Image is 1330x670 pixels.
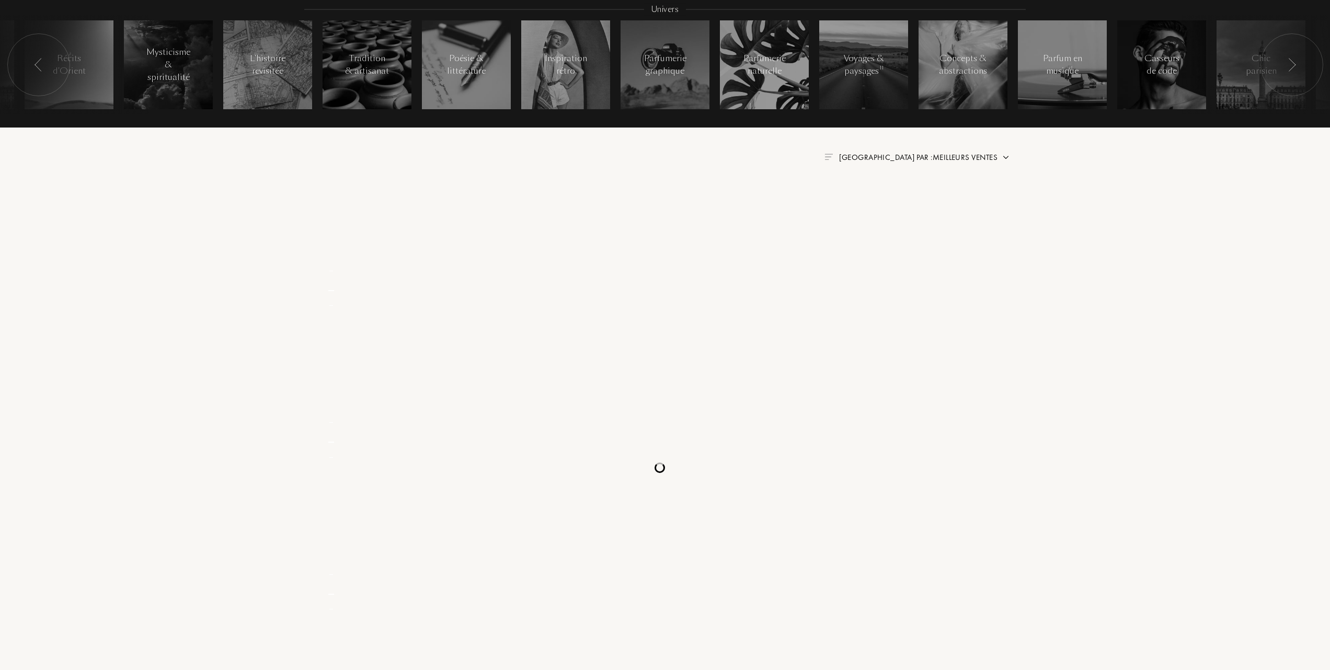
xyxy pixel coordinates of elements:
[1040,52,1085,77] div: Parfum en musique
[308,600,354,611] div: _
[146,46,191,84] div: Mysticisme & spiritualité
[444,52,489,77] div: Poésie & littérature
[308,566,354,577] div: _
[308,275,354,295] div: _
[35,58,43,72] img: arr_left.svg
[308,579,354,599] div: _
[939,52,987,77] div: Concepts & abstractions
[742,52,787,77] div: Parfumerie naturelle
[308,262,354,273] div: _
[839,152,997,163] span: [GEOGRAPHIC_DATA] par : Meilleurs ventes
[1140,52,1184,77] div: Casseurs de code
[246,52,290,77] div: L'histoire revisitée
[308,414,354,425] div: _
[308,426,354,447] div: _
[842,52,886,77] div: Voyages & paysages
[311,345,352,387] img: pf_empty.png
[311,498,352,539] img: pf_empty.png
[311,193,352,235] img: pf_empty.png
[879,64,884,72] span: 11
[643,52,687,77] div: Parfumerie graphique
[824,154,833,160] img: filter_by.png
[1288,58,1296,72] img: arr_left.svg
[644,4,686,16] div: Univers
[345,52,389,77] div: Tradition & artisanat
[544,52,588,77] div: Inspiration rétro
[308,449,354,460] div: _
[1002,153,1010,161] img: arrow.png
[308,297,354,308] div: _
